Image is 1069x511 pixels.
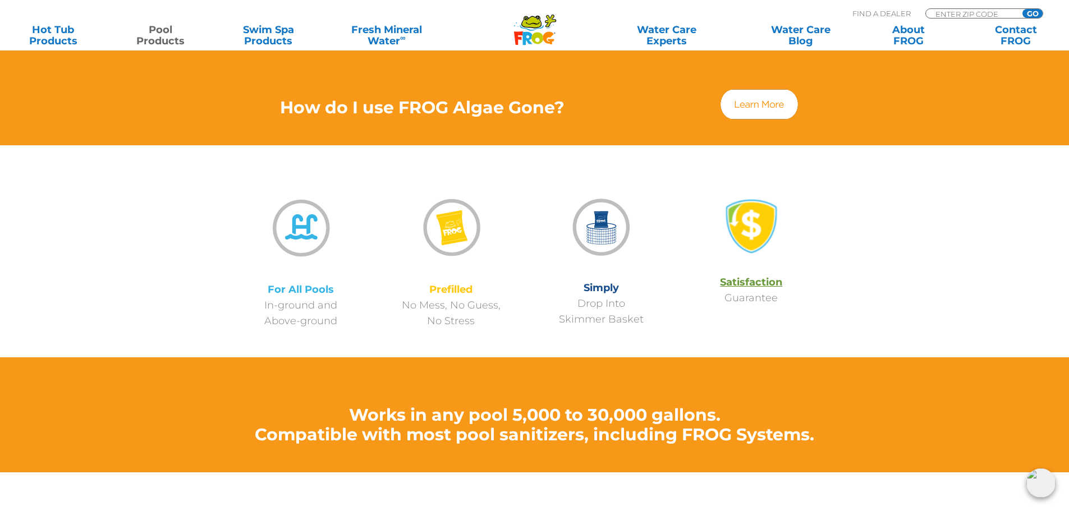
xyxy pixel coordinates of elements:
a: Water CareExperts [599,24,735,47]
img: openIcon [1026,468,1056,498]
a: Hot TubProducts [11,24,95,47]
a: PoolProducts [119,24,203,47]
a: Water CareBlog [759,24,842,47]
strong: Simply [584,282,619,294]
img: For All Pools_NoCopy [265,192,337,264]
img: Simply_NoCopy [566,193,636,262]
img: Orange Learn More [719,88,800,121]
p: No Mess, No Guess, No Stress [376,282,526,329]
a: AboutFROG [866,24,950,47]
p: In-ground and Above-ground [226,282,377,329]
img: money-back1-Satisfaction Guarantee Icon [721,196,782,256]
h2: Works in any pool 5,000 to 30,000 gallons. Compatible with most pool sanitizers, including FROG S... [226,405,843,444]
a: ContactFROG [974,24,1058,47]
a: Satisfaction [720,276,782,288]
p: Drop Into Skimmer Basket [526,280,677,327]
p: Guarantee [676,274,827,306]
input: Zip Code Form [934,9,1010,19]
strong: For All Pools [268,283,334,296]
strong: Prefilled [429,283,472,296]
a: Swim SpaProducts [227,24,310,47]
a: Fresh MineralWater∞ [334,24,439,47]
img: Prefilled_NoCopy [414,191,488,264]
p: Find A Dealer [852,8,911,19]
sup: ∞ [400,33,406,42]
h2: How do I use FROG Algae Gone? [226,98,619,117]
input: GO [1022,9,1043,18]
